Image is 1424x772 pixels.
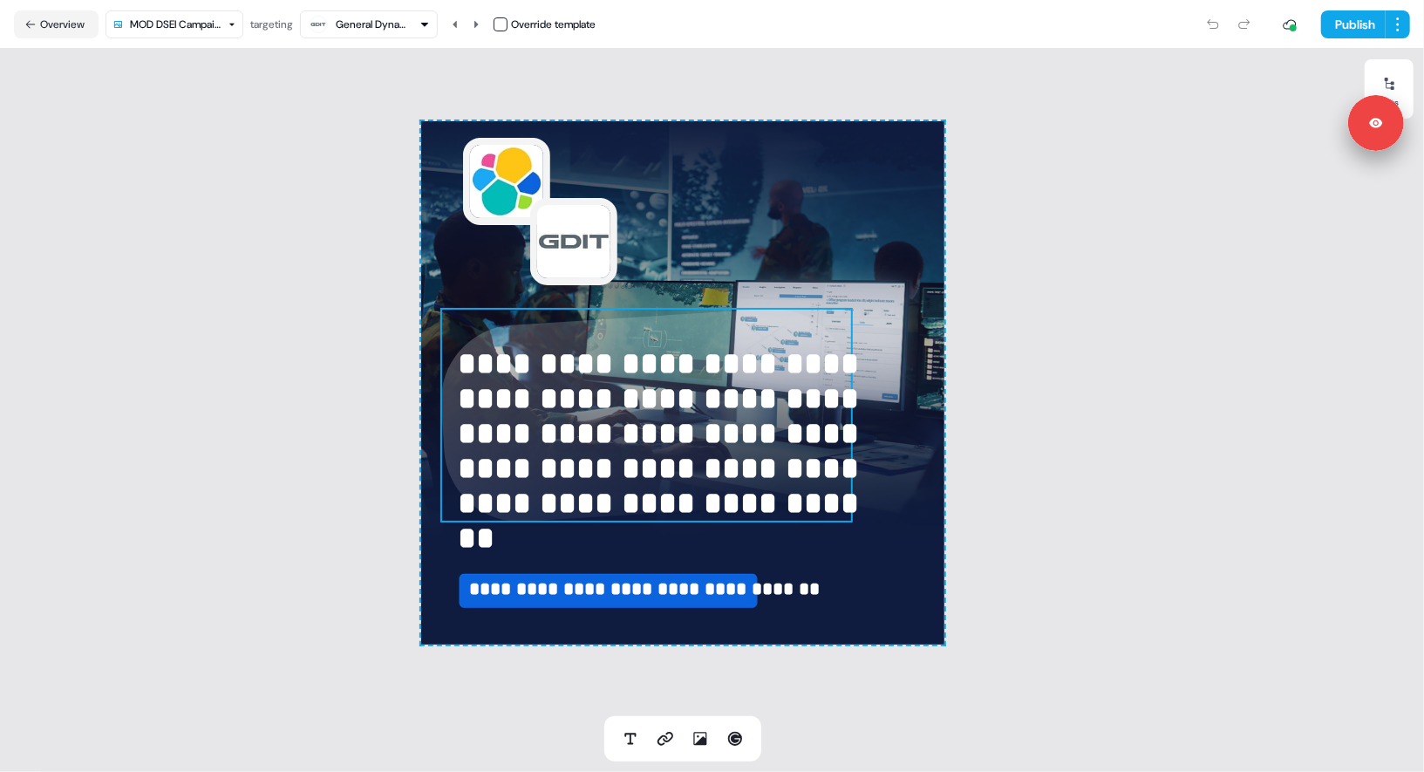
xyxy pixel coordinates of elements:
[300,10,438,38] button: General Dynamics Information Technology
[336,16,405,33] div: General Dynamics Information Technology
[250,16,293,33] div: targeting
[1321,10,1386,38] button: Publish
[511,16,596,33] div: Override template
[14,10,99,38] button: Overview
[130,16,221,33] div: MOD DSEI Campaign banner 1
[1365,70,1414,108] button: Edits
